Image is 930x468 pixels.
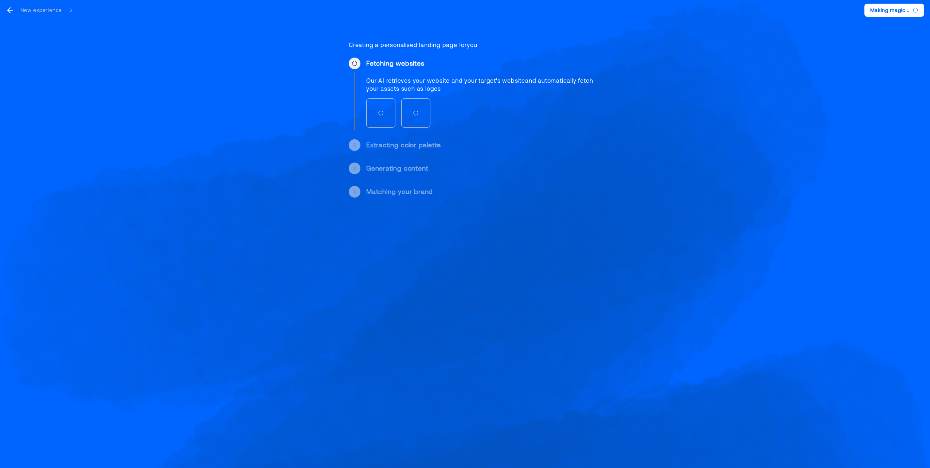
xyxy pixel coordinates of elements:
div: Matching your brand [366,187,602,196]
div: Generating content [366,164,602,173]
div: Creating a personalised landing page for you [349,41,602,49]
div: 3 [353,165,356,172]
div: 4 [353,188,356,195]
div: Extracting color palette [366,141,602,149]
svg: go back [6,6,15,15]
div: 2 [353,141,356,149]
div: New experience [20,7,62,14]
button: Making magic... [864,4,925,17]
div: Our AI retrieves your website and your target's website and automatically fetch your assets such ... [366,77,602,93]
div: Fetching websites [366,59,602,68]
